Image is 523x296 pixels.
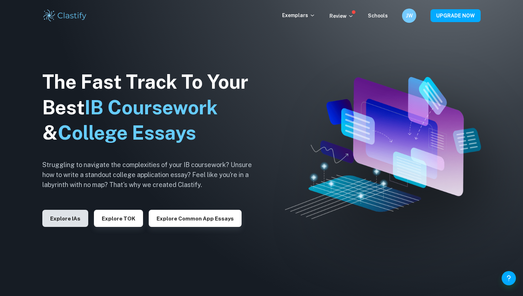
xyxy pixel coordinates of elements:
img: Clastify hero [285,77,481,219]
a: Explore IAs [42,215,88,222]
a: Explore Common App essays [149,215,242,222]
h1: The Fast Track To Your Best & [42,69,263,146]
a: Schools [368,13,388,19]
p: Review [329,12,354,20]
button: Explore Common App essays [149,210,242,227]
button: JW [402,9,416,23]
button: Help and Feedback [502,271,516,285]
p: Exemplars [282,11,315,19]
h6: Struggling to navigate the complexities of your IB coursework? Unsure how to write a standout col... [42,160,263,190]
h6: JW [405,12,413,20]
img: Clastify logo [42,9,88,23]
button: Explore TOK [94,210,143,227]
button: UPGRADE NOW [430,9,481,22]
button: Explore IAs [42,210,88,227]
a: Explore TOK [94,215,143,222]
span: College Essays [58,121,196,144]
span: IB Coursework [85,96,218,119]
